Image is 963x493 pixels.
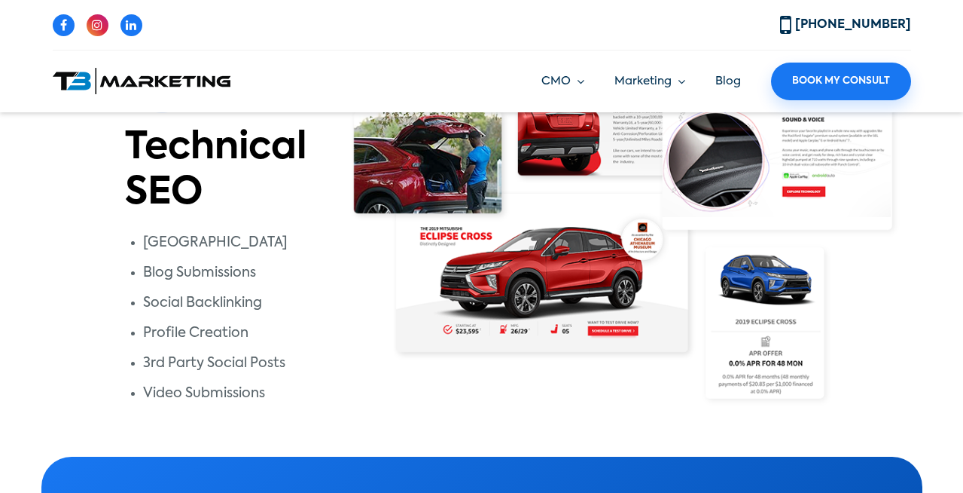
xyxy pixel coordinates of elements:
[541,73,584,90] a: CMO
[143,228,309,258] li: [GEOGRAPHIC_DATA]
[143,348,309,378] li: 3rd Party Social Posts
[143,258,309,288] li: Blog Submissions
[715,75,741,87] a: Blog
[771,63,911,100] a: Book My Consult
[125,125,328,216] h2: Technical SEO
[143,318,309,348] li: Profile Creation
[143,378,309,409] li: Video Submissions
[780,19,911,31] a: [PHONE_NUMBER]
[614,73,685,90] a: Marketing
[53,68,230,94] img: T3 Marketing
[143,288,309,318] li: Social Backlinking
